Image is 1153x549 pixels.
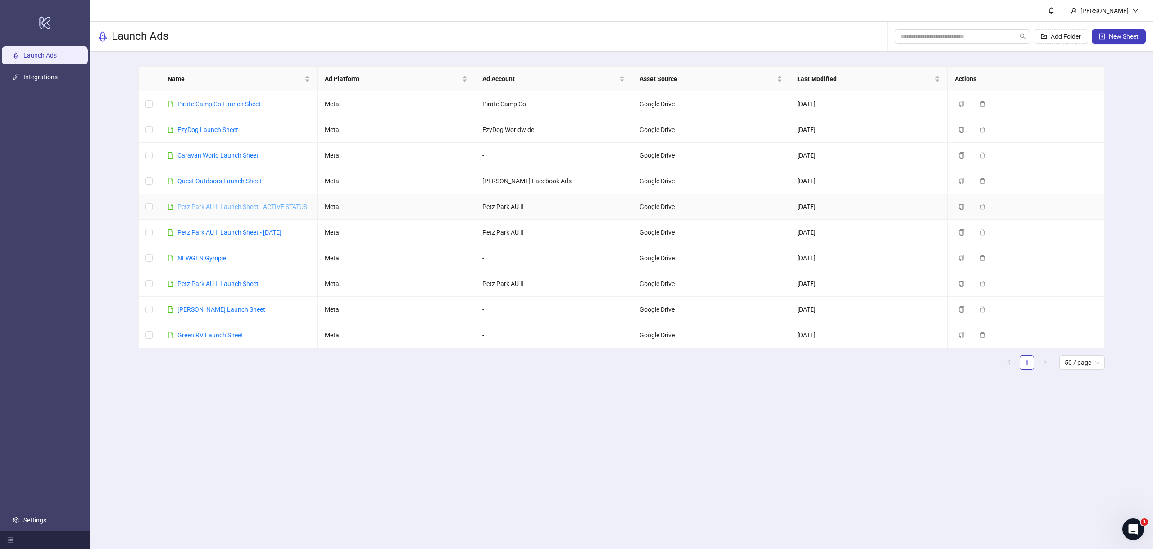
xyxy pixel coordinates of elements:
[168,178,174,184] span: file
[640,74,775,84] span: Asset Source
[979,229,985,236] span: delete
[1020,355,1034,370] li: 1
[325,74,460,84] span: Ad Platform
[979,306,985,313] span: delete
[177,100,261,108] a: Pirate Camp Co Launch Sheet
[632,67,790,91] th: Asset Source
[475,271,633,297] td: Petz Park AU II
[979,152,985,159] span: delete
[632,194,790,220] td: Google Drive
[168,332,174,338] span: file
[1034,29,1088,44] button: Add Folder
[632,322,790,348] td: Google Drive
[958,332,965,338] span: copy
[168,74,303,84] span: Name
[475,220,633,245] td: Petz Park AU II
[177,203,307,210] a: Petz Park AU II Launch Sheet - ACTIVE STATUS
[632,220,790,245] td: Google Drive
[318,297,475,322] td: Meta
[1020,356,1034,369] a: 1
[318,271,475,297] td: Meta
[177,177,262,185] a: Quest Outdoors Launch Sheet
[1065,356,1099,369] span: 50 / page
[1020,33,1026,40] span: search
[790,322,948,348] td: [DATE]
[958,152,965,159] span: copy
[979,178,985,184] span: delete
[632,297,790,322] td: Google Drive
[482,74,618,84] span: Ad Account
[168,255,174,261] span: file
[318,245,475,271] td: Meta
[168,204,174,210] span: file
[177,152,259,159] a: Caravan World Launch Sheet
[318,322,475,348] td: Meta
[168,152,174,159] span: file
[475,168,633,194] td: [PERSON_NAME] Facebook Ads
[168,306,174,313] span: file
[632,245,790,271] td: Google Drive
[632,271,790,297] td: Google Drive
[475,91,633,117] td: Pirate Camp Co
[790,117,948,143] td: [DATE]
[1092,29,1146,44] button: New Sheet
[177,254,226,262] a: NEWGEN Gympie
[112,29,168,44] h3: Launch Ads
[1006,359,1012,365] span: left
[1071,8,1077,14] span: user
[177,126,238,133] a: EzyDog Launch Sheet
[475,245,633,271] td: -
[979,127,985,133] span: delete
[1141,518,1148,526] span: 1
[168,127,174,133] span: file
[1038,355,1052,370] button: right
[177,306,265,313] a: [PERSON_NAME] Launch Sheet
[979,204,985,210] span: delete
[475,67,633,91] th: Ad Account
[23,517,46,524] a: Settings
[23,52,57,59] a: Launch Ads
[790,245,948,271] td: [DATE]
[1059,355,1105,370] div: Page Size
[790,220,948,245] td: [DATE]
[790,271,948,297] td: [DATE]
[168,229,174,236] span: file
[1002,355,1016,370] button: left
[958,229,965,236] span: copy
[168,281,174,287] span: file
[979,281,985,287] span: delete
[958,306,965,313] span: copy
[1048,7,1054,14] span: bell
[958,281,965,287] span: copy
[1041,33,1047,40] span: folder-add
[318,67,475,91] th: Ad Platform
[1132,8,1139,14] span: down
[177,280,259,287] a: Petz Park AU II Launch Sheet
[958,178,965,184] span: copy
[1109,33,1139,40] span: New Sheet
[958,255,965,261] span: copy
[168,101,174,107] span: file
[632,143,790,168] td: Google Drive
[318,220,475,245] td: Meta
[475,143,633,168] td: -
[475,194,633,220] td: Petz Park AU II
[790,143,948,168] td: [DATE]
[1038,355,1052,370] li: Next Page
[1077,6,1132,16] div: [PERSON_NAME]
[632,91,790,117] td: Google Drive
[7,537,14,543] span: menu-fold
[318,143,475,168] td: Meta
[318,117,475,143] td: Meta
[632,117,790,143] td: Google Drive
[1042,359,1048,365] span: right
[979,101,985,107] span: delete
[790,297,948,322] td: [DATE]
[1122,518,1144,540] iframe: Intercom live chat
[979,332,985,338] span: delete
[177,331,243,339] a: Green RV Launch Sheet
[475,322,633,348] td: -
[97,31,108,42] span: rocket
[160,67,318,91] th: Name
[958,127,965,133] span: copy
